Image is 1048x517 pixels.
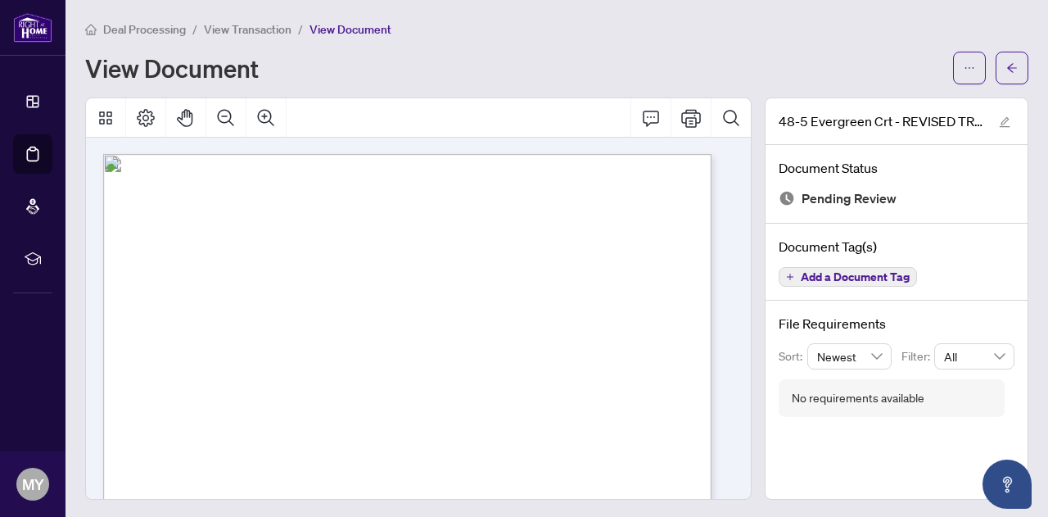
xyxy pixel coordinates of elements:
[204,22,291,37] span: View Transaction
[964,62,975,74] span: ellipsis
[779,314,1014,333] h4: File Requirements
[944,344,1005,369] span: All
[901,347,934,365] p: Filter:
[779,347,807,365] p: Sort:
[103,22,186,37] span: Deal Processing
[802,188,897,210] span: Pending Review
[999,116,1010,128] span: edit
[779,267,917,287] button: Add a Document Tag
[982,460,1032,509] button: Open asap
[309,22,391,37] span: View Document
[779,158,1014,178] h4: Document Status
[779,190,795,206] img: Document Status
[22,473,44,496] span: MY
[85,24,97,35] span: home
[792,389,924,407] div: No requirements available
[801,271,910,283] span: Add a Document Tag
[298,20,303,39] li: /
[779,237,1014,256] h4: Document Tag(s)
[779,111,983,131] span: 48-5 Evergreen Crt - REVISED TRADE SHEET TO BE REVIEWED.pdf
[85,55,259,81] h1: View Document
[13,12,52,43] img: logo
[192,20,197,39] li: /
[786,273,794,281] span: plus
[817,344,883,369] span: Newest
[1006,62,1018,74] span: arrow-left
